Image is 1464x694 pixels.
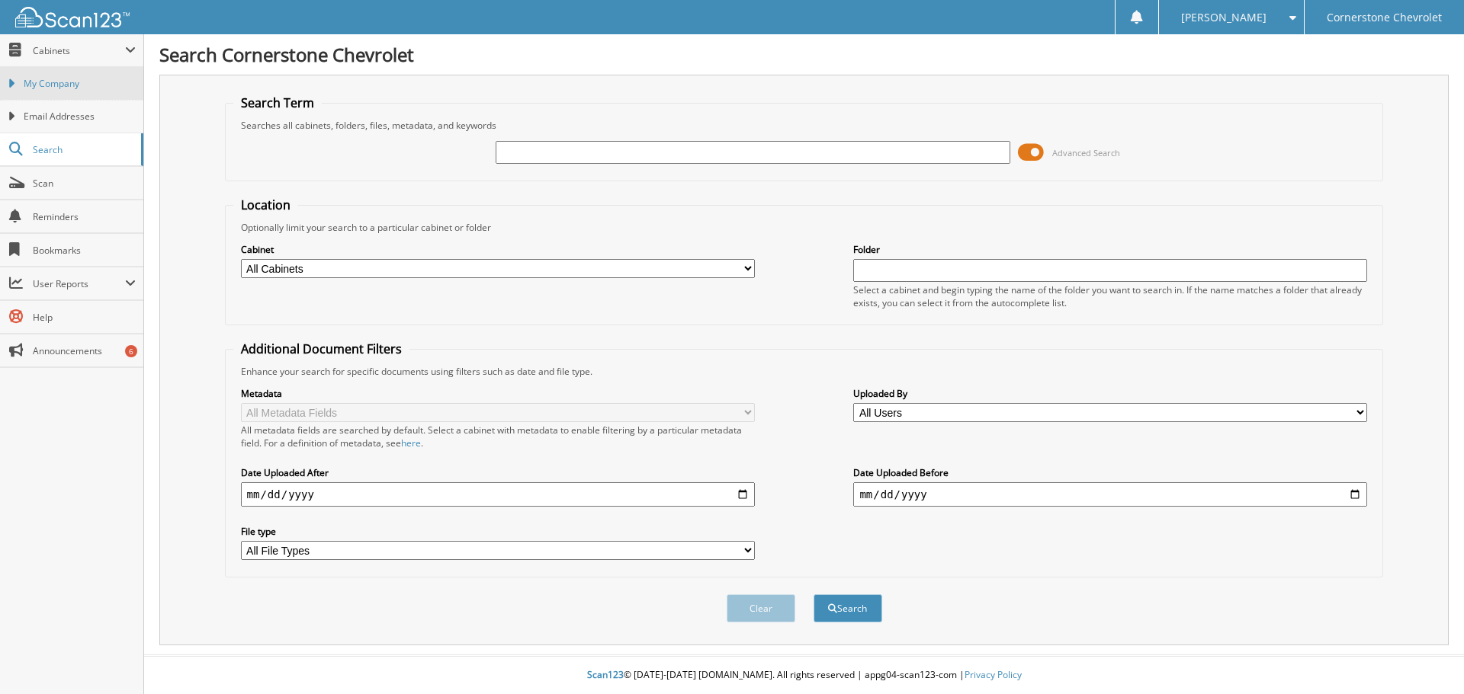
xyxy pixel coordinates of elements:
span: [PERSON_NAME] [1181,13,1267,22]
span: Search [33,143,133,156]
span: Cabinets [33,44,125,57]
div: 6 [125,345,137,357]
button: Clear [727,594,795,622]
input: start [241,482,755,507]
input: end [853,482,1367,507]
div: © [DATE]-[DATE] [DOMAIN_NAME]. All rights reserved | appg04-scan123-com | [144,657,1464,694]
legend: Location [233,197,298,213]
label: Date Uploaded After [241,466,755,479]
span: Reminders [33,210,136,223]
label: Folder [853,243,1367,256]
span: Cornerstone Chevrolet [1327,13,1442,22]
a: Privacy Policy [965,668,1022,681]
a: here [401,437,421,449]
span: Scan [33,177,136,190]
span: Email Addresses [24,110,136,123]
img: scan123-logo-white.svg [15,7,130,27]
span: Advanced Search [1052,147,1120,158]
span: Bookmarks [33,244,136,257]
span: Help [33,311,136,324]
label: Metadata [241,387,755,400]
div: All metadata fields are searched by default. Select a cabinet with metadata to enable filtering b... [241,424,755,449]
label: Date Uploaded Before [853,466,1367,479]
label: File type [241,525,755,538]
label: Cabinet [241,243,755,256]
div: Select a cabinet and begin typing the name of the folder you want to search in. If the name match... [853,283,1367,309]
span: Scan123 [587,668,624,681]
iframe: Chat Widget [1388,621,1464,694]
div: Optionally limit your search to a particular cabinet or folder [233,221,1376,234]
legend: Search Term [233,94,322,111]
h1: Search Cornerstone Chevrolet [159,42,1449,67]
label: Uploaded By [853,387,1367,400]
span: My Company [24,77,136,91]
legend: Additional Document Filters [233,341,409,357]
div: Searches all cabinets, folders, files, metadata, and keywords [233,119,1376,132]
button: Search [814,594,882,622]
span: Announcements [33,344,136,357]
span: User Reports [33,277,125,290]
div: Enhance your search for specific documents using filters such as date and file type. [233,365,1376,378]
